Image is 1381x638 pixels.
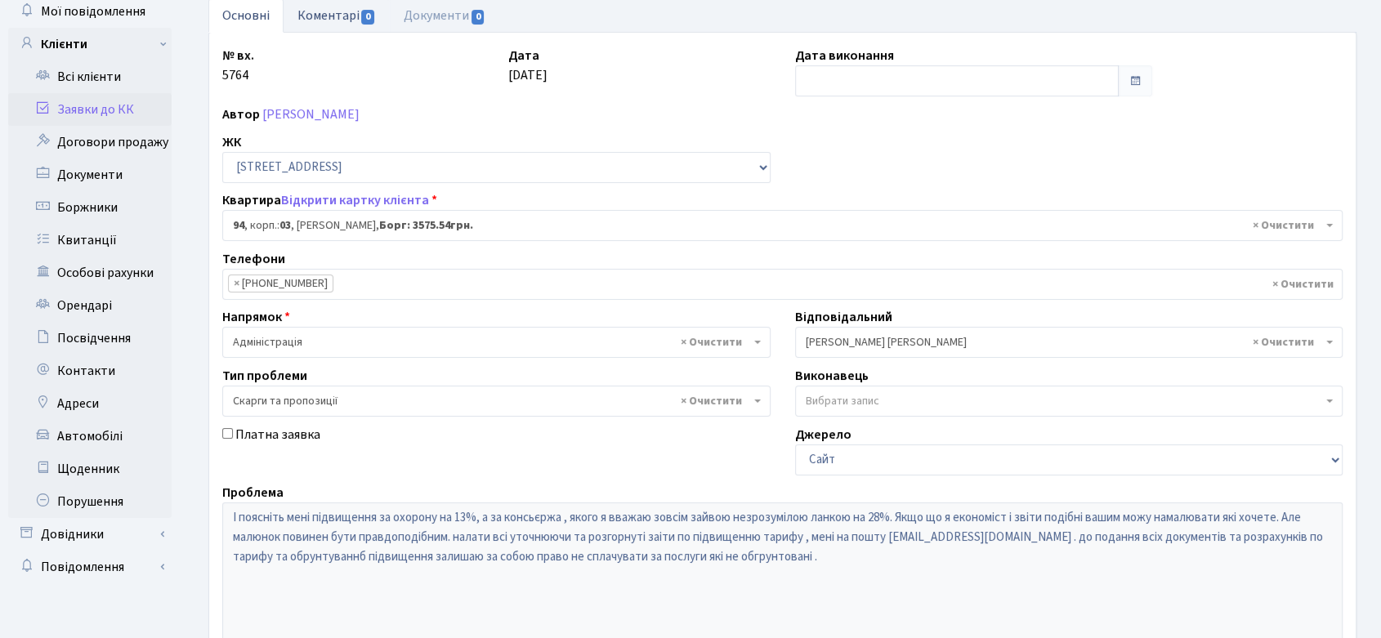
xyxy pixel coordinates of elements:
label: Телефони [222,249,285,269]
li: +380952242870 [228,274,333,292]
a: Квитанції [8,224,172,257]
label: Дата [508,46,539,65]
a: Особові рахунки [8,257,172,289]
b: 03 [279,217,291,234]
a: Порушення [8,485,172,518]
div: 5764 [210,46,496,96]
a: Посвідчення [8,322,172,355]
a: Повідомлення [8,551,172,583]
b: Борг: 3575.54грн. [379,217,473,234]
span: Видалити всі елементи [1272,276,1334,292]
label: Тип проблеми [222,366,307,386]
label: Дата виконання [795,46,894,65]
span: 0 [472,10,485,25]
a: Адреси [8,387,172,420]
a: Клієнти [8,28,172,60]
a: Договори продажу [8,126,172,158]
a: Орендарі [8,289,172,322]
span: Адміністрація [222,327,771,358]
span: <b>94</b>, корп.: <b>03</b>, Давидова Юлія Володимирівна, <b>Борг: 3575.54грн.</b> [222,210,1343,241]
span: Скарги та пропозиції [233,393,750,409]
span: Вибрати запис [806,393,879,409]
label: Автор [222,105,260,124]
label: Проблема [222,483,284,502]
span: Колесніков В. [795,327,1343,358]
span: Скарги та пропозиції [222,386,771,417]
a: Боржники [8,191,172,224]
label: Платна заявка [235,425,320,444]
span: <b>94</b>, корп.: <b>03</b>, Давидова Юлія Володимирівна, <b>Борг: 3575.54грн.</b> [233,217,1322,234]
span: Колесніков В. [806,334,1323,350]
label: ЖК [222,132,241,152]
span: 0 [361,10,374,25]
a: Відкрити картку клієнта [281,191,429,209]
span: Видалити всі елементи [1253,334,1314,350]
a: Довідники [8,518,172,551]
a: Всі клієнти [8,60,172,93]
span: Видалити всі елементи [681,334,742,350]
a: [PERSON_NAME] [262,105,360,123]
a: Документи [8,158,172,191]
a: Автомобілі [8,420,172,453]
span: Видалити всі елементи [1253,217,1314,234]
label: № вх. [222,46,254,65]
label: Напрямок [222,307,290,327]
b: 94 [233,217,244,234]
div: [DATE] [496,46,782,96]
a: Контакти [8,355,172,387]
a: Щоденник [8,453,172,485]
label: Виконавець [795,366,869,386]
label: Відповідальний [795,307,892,327]
a: Заявки до КК [8,93,172,126]
label: Квартира [222,190,437,210]
span: Адміністрація [233,334,750,350]
label: Джерело [795,425,851,444]
span: Мої повідомлення [41,2,145,20]
span: Видалити всі елементи [681,393,742,409]
span: × [234,275,239,292]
